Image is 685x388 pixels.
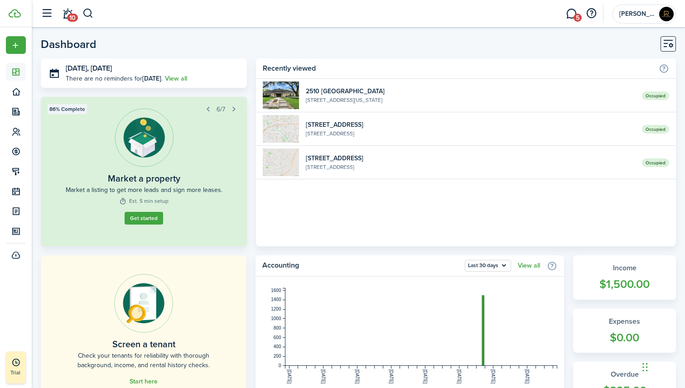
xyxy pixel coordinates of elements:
button: Open sidebar [38,5,55,22]
widget-list-item-description: [STREET_ADDRESS][US_STATE] [306,96,635,104]
button: Search [82,6,94,21]
tspan: 800 [274,326,281,331]
span: Occupied [642,125,669,134]
tspan: 400 [274,344,281,349]
b: [DATE] [142,74,161,83]
widget-step-description: Market a listing to get more leads and sign more leases. [66,185,222,195]
tspan: 600 [274,335,281,340]
widget-list-item-description: [STREET_ADDRESS] [306,129,635,138]
h3: [DATE], [DATE] [66,63,240,74]
a: Expenses$0.00 [573,309,676,353]
a: View all [518,262,540,269]
span: Tyler [619,11,656,17]
button: Open resource center [584,6,599,21]
button: Prev step [202,103,214,115]
p: There are no reminders for . [66,74,163,83]
span: 5 [574,14,582,22]
button: Open menu [465,260,511,272]
widget-list-item-title: [STREET_ADDRESS] [306,153,635,163]
div: Drag [642,354,648,381]
widget-list-item-title: 2510 [GEOGRAPHIC_DATA] [306,86,635,96]
home-placeholder-description: Check your tenants for reliability with thorough background, income, and rental history checks. [61,351,226,370]
tspan: [DATE] [491,369,496,384]
tspan: [DATE] [389,369,394,384]
a: Messaging [563,2,580,25]
button: Customise [661,36,676,52]
a: Trial [6,351,26,383]
span: Occupied [642,91,669,100]
widget-stats-count: $0.00 [582,329,667,346]
tspan: 0 [279,363,281,368]
home-widget-title: Recently viewed [263,63,654,74]
widget-stats-count: $1,500.00 [582,276,667,293]
span: Occupied [642,158,669,167]
tspan: [DATE] [287,369,292,384]
p: Trial [10,369,47,377]
tspan: 1200 [271,307,281,311]
tspan: 200 [274,354,281,359]
span: 6/7 [217,105,225,114]
a: Income$1,500.00 [573,255,676,300]
widget-step-time: Est. 5 min setup [119,197,169,205]
tspan: 1600 [271,288,281,293]
span: 86% Complete [49,105,85,113]
iframe: Chat Widget [640,345,685,388]
a: Notifications [59,2,76,25]
a: View all [165,74,187,83]
tspan: [DATE] [355,369,360,384]
img: Online payments [114,274,173,333]
widget-stats-title: Expenses [582,316,667,327]
img: 1 [263,81,299,109]
tspan: [DATE] [423,369,428,384]
tspan: [DATE] [525,369,530,384]
tspan: [DATE] [457,369,462,384]
widget-list-item-title: [STREET_ADDRESS] [306,120,635,129]
img: Listing [115,108,174,167]
button: Last 30 days [465,260,511,272]
a: Get started [125,212,163,225]
widget-step-title: Market a property [108,172,180,185]
widget-list-item-description: [STREET_ADDRESS] [306,163,635,171]
tspan: 1400 [271,297,281,302]
home-placeholder-title: Screen a tenant [112,337,175,351]
button: Open menu [6,36,26,54]
widget-stats-title: Income [582,263,667,273]
img: Tyler [659,7,674,21]
home-widget-title: Accounting [262,260,460,272]
img: 1 [263,148,299,176]
tspan: 1000 [271,316,281,321]
a: Start here [130,378,158,385]
widget-stats-title: Overdue [582,369,667,380]
span: 10 [67,14,78,22]
img: TenantCloud [9,9,21,18]
tspan: [DATE] [321,369,326,384]
button: Next step [227,103,240,115]
img: 1 [263,115,299,143]
header-page-title: Dashboard [41,38,96,50]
